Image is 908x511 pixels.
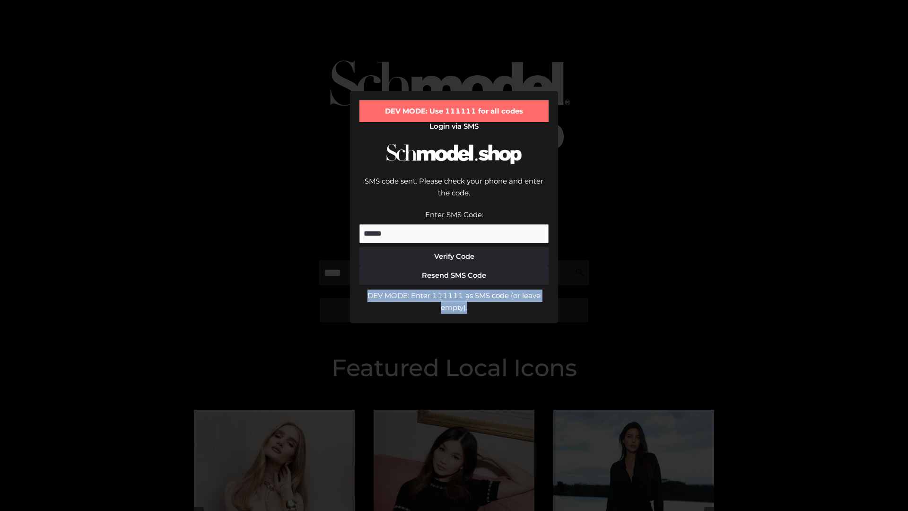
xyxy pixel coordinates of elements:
img: Schmodel Logo [383,135,525,173]
button: Verify Code [359,247,549,266]
button: Resend SMS Code [359,266,549,285]
h2: Login via SMS [359,122,549,131]
div: DEV MODE: Use 111111 for all codes [359,100,549,122]
div: DEV MODE: Enter 111111 as SMS code (or leave empty). [359,290,549,314]
label: Enter SMS Code: [425,210,483,219]
div: SMS code sent. Please check your phone and enter the code. [359,175,549,209]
